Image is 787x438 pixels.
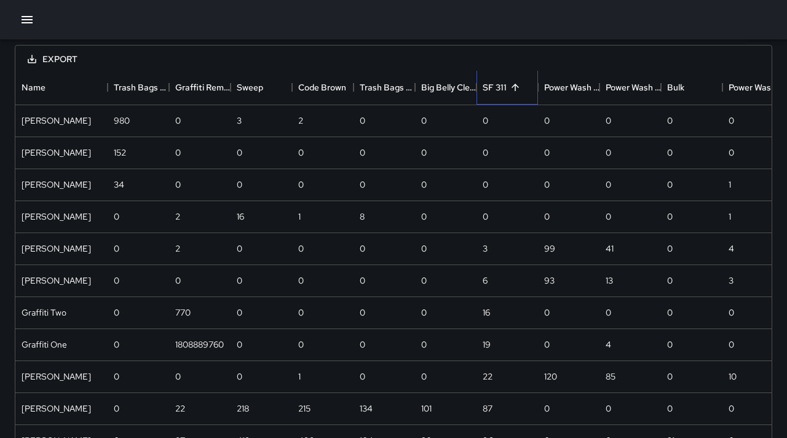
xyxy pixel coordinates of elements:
[606,274,613,287] div: 13
[22,338,67,351] div: Graffiti One
[667,178,673,191] div: 0
[606,146,611,159] div: 0
[667,402,673,415] div: 0
[421,242,427,255] div: 0
[114,306,119,319] div: 0
[544,146,550,159] div: 0
[667,210,673,223] div: 0
[169,70,231,105] div: Graffiti Removed
[298,274,304,287] div: 0
[538,70,599,105] div: Power Wash Block Faces
[729,306,734,319] div: 0
[477,70,538,105] div: SF 311
[237,70,263,105] div: Sweep
[114,146,126,159] div: 152
[729,114,734,127] div: 0
[175,242,180,255] div: 2
[421,306,427,319] div: 0
[22,146,91,159] div: James Brymer
[237,274,242,287] div: 0
[606,178,611,191] div: 0
[421,370,427,383] div: 0
[544,370,557,383] div: 120
[175,210,180,223] div: 2
[421,178,427,191] div: 0
[606,338,611,351] div: 4
[544,306,550,319] div: 0
[544,210,550,223] div: 0
[421,210,427,223] div: 0
[360,114,365,127] div: 0
[421,146,427,159] div: 0
[483,210,488,223] div: 0
[483,114,488,127] div: 0
[175,114,181,127] div: 0
[544,338,550,351] div: 0
[114,402,119,415] div: 0
[237,370,242,383] div: 0
[298,370,301,383] div: 1
[114,210,119,223] div: 0
[667,274,673,287] div: 0
[237,146,242,159] div: 0
[415,70,477,105] div: Big Belly Clean
[22,242,91,255] div: Julian Avila
[667,146,673,159] div: 0
[237,402,249,415] div: 218
[22,402,91,415] div: James Trevena
[729,70,784,105] div: Power Wash Hot Spots
[729,338,734,351] div: 0
[360,146,365,159] div: 0
[22,370,91,383] div: Manuel Martinez
[175,306,191,319] div: 770
[360,306,365,319] div: 0
[175,370,181,383] div: 0
[175,338,224,351] div: 1808889760
[298,306,304,319] div: 0
[360,178,365,191] div: 0
[22,274,91,287] div: Shawn Parks
[729,402,734,415] div: 0
[544,242,555,255] div: 99
[360,274,365,287] div: 0
[729,370,737,383] div: 10
[237,338,242,351] div: 0
[114,274,119,287] div: 0
[237,114,242,127] div: 3
[114,338,119,351] div: 0
[483,306,490,319] div: 16
[599,70,661,105] div: Power Wash Additional Services
[237,178,242,191] div: 0
[237,306,242,319] div: 0
[18,48,87,71] button: Export
[298,402,310,415] div: 215
[298,70,346,105] div: Code Brown
[544,274,555,287] div: 93
[421,402,432,415] div: 101
[360,70,415,105] div: Trash Bags Collected
[298,242,304,255] div: 0
[729,274,734,287] div: 3
[175,70,231,105] div: Graffiti Removed
[22,210,91,223] div: Carlos McKensi
[729,242,734,255] div: 4
[114,114,130,127] div: 980
[544,178,550,191] div: 0
[175,402,185,415] div: 22
[667,370,673,383] div: 0
[231,70,292,105] div: Sweep
[114,178,124,191] div: 34
[483,70,507,105] div: SF 311
[421,114,427,127] div: 0
[606,242,614,255] div: 41
[298,210,301,223] div: 1
[483,178,488,191] div: 0
[114,370,119,383] div: 0
[483,274,488,287] div: 6
[483,146,488,159] div: 0
[606,402,611,415] div: 0
[667,338,673,351] div: 0
[606,70,661,105] div: Power Wash Additional Services
[544,402,550,415] div: 0
[722,70,784,105] div: Power Wash Hot Spots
